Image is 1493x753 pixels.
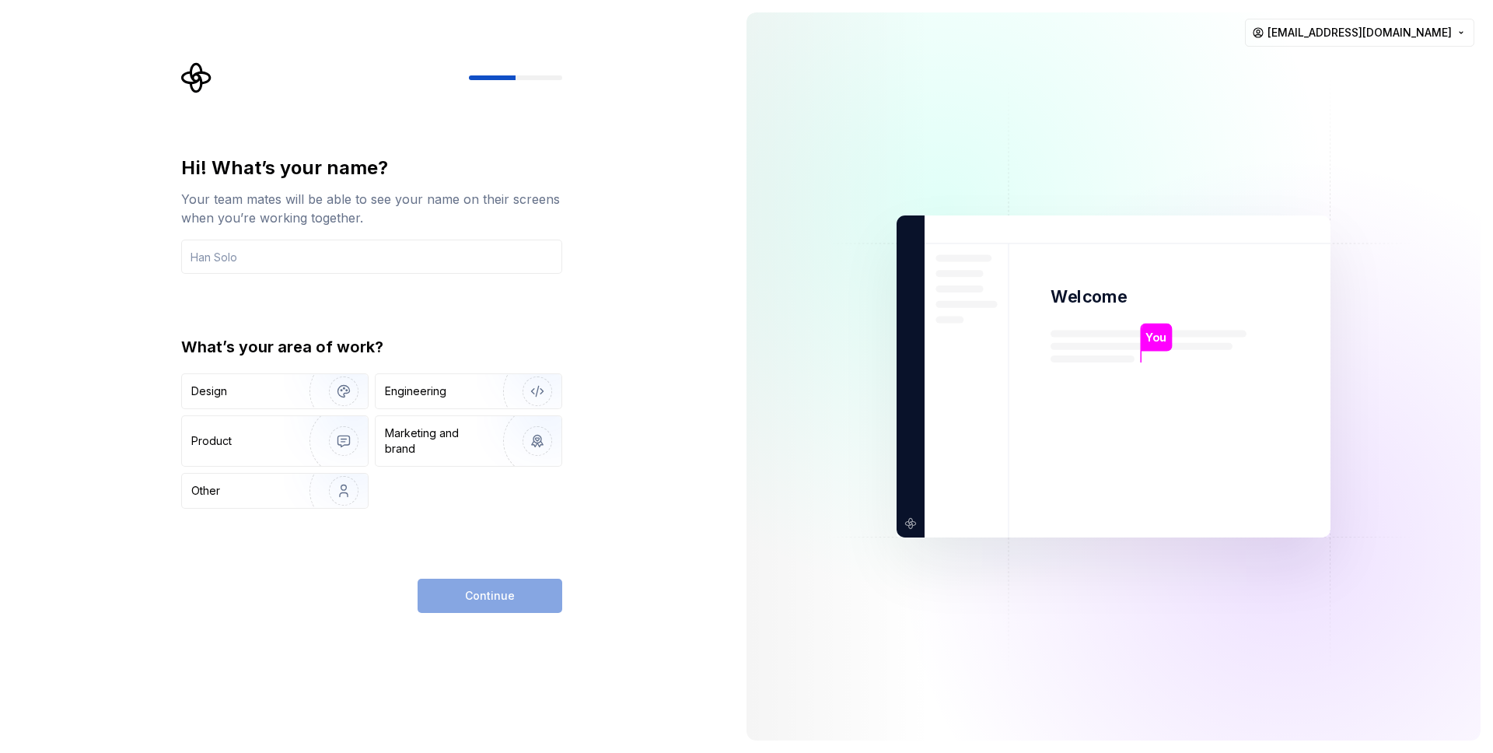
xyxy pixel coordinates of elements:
[385,384,446,399] div: Engineering
[191,433,232,449] div: Product
[1267,25,1452,40] span: [EMAIL_ADDRESS][DOMAIN_NAME]
[385,426,490,457] div: Marketing and brand
[181,190,562,227] div: Your team mates will be able to see your name on their screens when you’re working together.
[181,336,562,358] div: What’s your area of work?
[181,156,562,180] div: Hi! What’s your name?
[1245,19,1474,47] button: [EMAIL_ADDRESS][DOMAIN_NAME]
[181,240,562,274] input: Han Solo
[181,62,212,93] svg: Supernova Logo
[1051,285,1127,308] p: Welcome
[191,483,220,499] div: Other
[191,384,227,399] div: Design
[1145,329,1166,346] p: You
